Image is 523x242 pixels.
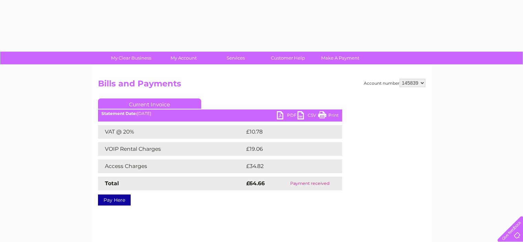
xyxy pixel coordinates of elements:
td: £34.82 [244,159,328,173]
b: Statement Date: [101,111,137,116]
div: Account number [364,79,425,87]
td: VOIP Rental Charges [98,142,244,156]
td: £19.06 [244,142,328,156]
div: [DATE] [98,111,342,116]
td: Payment received [277,177,342,190]
td: Access Charges [98,159,244,173]
a: Pay Here [98,194,131,206]
h2: Bills and Payments [98,79,425,92]
strong: Total [105,180,119,187]
a: PDF [277,111,297,121]
a: CSV [297,111,318,121]
strong: £64.66 [246,180,265,187]
td: VAT @ 20% [98,125,244,139]
td: £10.78 [244,125,328,139]
a: My Clear Business [103,52,160,64]
a: Print [318,111,339,121]
a: Services [207,52,264,64]
a: Make A Payment [312,52,369,64]
a: My Account [155,52,212,64]
a: Current Invoice [98,98,201,109]
a: Customer Help [260,52,316,64]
